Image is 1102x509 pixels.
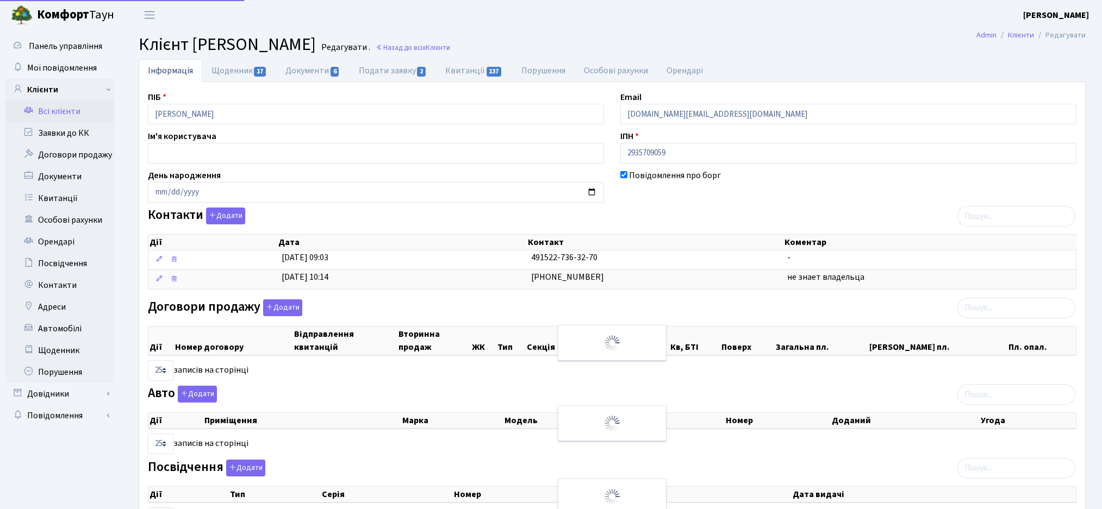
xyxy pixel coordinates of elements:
[496,326,526,355] th: Тип
[512,59,575,82] a: Порушення
[487,67,502,77] span: 137
[531,271,604,283] span: [PHONE_NUMBER]
[957,206,1075,227] input: Пошук...
[5,253,114,274] a: Посвідчення
[376,42,450,53] a: Назад до всіхКлієнти
[657,59,712,82] a: Орендарі
[139,32,316,57] span: Клієнт [PERSON_NAME]
[276,59,349,82] a: Документи
[136,6,163,24] button: Переключити навігацію
[174,326,293,355] th: Номер договору
[957,298,1075,318] input: Пошук...
[148,413,203,428] th: Дії
[282,252,328,263] span: [DATE] 09:03
[976,29,997,41] a: Admin
[417,67,426,77] span: 2
[148,386,217,403] label: Авто
[5,35,114,57] a: Панель управління
[5,383,114,405] a: Довідники
[229,487,321,502] th: Тип
[5,231,114,253] a: Орендарі
[5,405,114,426] a: Повідомлення
[350,59,436,82] a: Подати заявку
[401,413,503,428] th: Марка
[293,326,397,355] th: Відправлення квитанцій
[148,91,166,104] label: ПІБ
[5,296,114,318] a: Адреси
[603,334,621,351] img: Обробка...
[503,413,631,428] th: Модель
[5,57,114,79] a: Мої повідомлення
[5,79,114,100] a: Клієнти
[980,413,1076,428] th: Угода
[148,360,248,381] label: записів на сторінці
[148,169,221,182] label: День народження
[203,206,245,225] a: Додати
[720,326,774,355] th: Поверх
[620,91,642,104] label: Email
[957,384,1075,405] input: Пошук...
[202,59,276,82] a: Щоденник
[669,326,720,355] th: Кв, БТІ
[1023,9,1089,21] b: [PERSON_NAME]
[319,42,370,53] small: Редагувати .
[526,326,577,355] th: Секція
[725,413,831,428] th: Номер
[960,24,1102,47] nav: breadcrumb
[148,460,265,476] label: Посвідчення
[436,59,512,82] a: Квитанції
[260,297,302,316] a: Додати
[29,40,102,52] span: Панель управління
[282,271,328,283] span: [DATE] 10:14
[37,6,114,24] span: Таун
[139,59,202,82] a: Інформація
[254,67,266,77] span: 17
[263,299,302,316] button: Договори продажу
[868,326,1007,355] th: [PERSON_NAME] пл.
[148,433,248,454] label: записів на сторінці
[957,458,1075,479] input: Пошук...
[631,413,725,428] th: Колір
[27,62,97,74] span: Мої повідомлення
[1007,326,1076,355] th: Пл. опал.
[603,488,621,505] img: Обробка...
[5,122,114,144] a: Заявки до КК
[5,318,114,340] a: Автомобілі
[620,130,639,143] label: ІПН
[608,487,792,502] th: Видано
[5,166,114,187] a: Документи
[148,235,277,250] th: Дії
[471,326,496,355] th: ЖК
[5,274,114,296] a: Контакти
[527,235,783,250] th: Контакт
[5,144,114,166] a: Договори продажу
[5,361,114,383] a: Порушення
[37,6,89,23] b: Комфорт
[148,208,245,224] label: Контакти
[453,487,608,502] th: Номер
[5,100,114,122] a: Всі клієнти
[1023,9,1089,22] a: [PERSON_NAME]
[787,271,864,283] span: не знает владельца
[178,386,217,403] button: Авто
[783,235,1076,250] th: Коментар
[321,487,453,502] th: Серія
[11,4,33,26] img: logo.png
[148,360,173,381] select: записів на сторінці
[575,59,657,82] a: Особові рахунки
[148,130,216,143] label: Ім'я користувача
[397,326,471,355] th: Вторинна продаж
[148,326,174,355] th: Дії
[1008,29,1034,41] a: Клієнти
[226,460,265,476] button: Посвідчення
[787,252,790,263] span: -
[206,208,245,224] button: Контакти
[792,487,1076,502] th: Дата видачі
[603,414,621,432] img: Обробка...
[1034,29,1086,41] li: Редагувати
[5,340,114,361] a: Щоденник
[775,326,868,355] th: Загальна пл.
[148,433,173,454] select: записів на сторінці
[831,413,980,428] th: Доданий
[331,67,339,77] span: 6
